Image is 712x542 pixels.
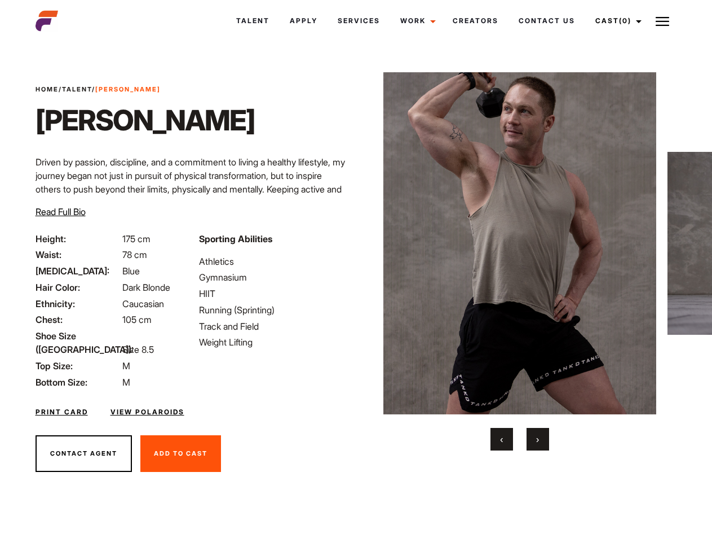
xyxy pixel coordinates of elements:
[280,6,328,36] a: Apply
[226,6,280,36] a: Talent
[140,435,221,473] button: Add To Cast
[122,282,170,293] span: Dark Blonde
[619,16,631,25] span: (0)
[36,407,88,417] a: Print Card
[122,377,130,388] span: M
[122,298,164,309] span: Caucasian
[199,320,349,333] li: Track and Field
[328,6,390,36] a: Services
[36,248,120,261] span: Waist:
[122,314,152,325] span: 105 cm
[199,335,349,349] li: Weight Lifting
[122,249,147,260] span: 78 cm
[36,155,350,223] p: Driven by passion, discipline, and a commitment to living a healthy lifestyle, my journey began n...
[36,205,86,218] button: Read Full Bio
[62,85,92,93] a: Talent
[36,85,161,94] span: / /
[500,434,503,445] span: Previous
[199,303,349,317] li: Running (Sprinting)
[585,6,648,36] a: Cast(0)
[36,232,120,246] span: Height:
[36,359,120,373] span: Top Size:
[122,265,140,277] span: Blue
[36,435,132,473] button: Contact Agent
[199,270,349,284] li: Gymnasium
[36,375,120,389] span: Bottom Size:
[36,329,120,356] span: Shoe Size ([GEOGRAPHIC_DATA]):
[154,449,207,457] span: Add To Cast
[122,344,154,355] span: Size 8.5
[36,85,59,93] a: Home
[122,233,151,244] span: 175 cm
[656,15,669,28] img: Burger icon
[390,6,443,36] a: Work
[508,6,585,36] a: Contact Us
[110,407,184,417] a: View Polaroids
[36,281,120,294] span: Hair Color:
[36,297,120,311] span: Ethnicity:
[199,255,349,268] li: Athletics
[36,10,58,32] img: cropped-aefm-brand-fav-22-square.png
[199,233,272,244] strong: Sporting Abilities
[36,313,120,326] span: Chest:
[199,287,349,300] li: HIIT
[443,6,508,36] a: Creators
[122,360,130,371] span: M
[36,103,255,137] h1: [PERSON_NAME]
[95,85,161,93] strong: [PERSON_NAME]
[36,206,86,217] span: Read Full Bio
[536,434,539,445] span: Next
[36,264,120,278] span: [MEDICAL_DATA]:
